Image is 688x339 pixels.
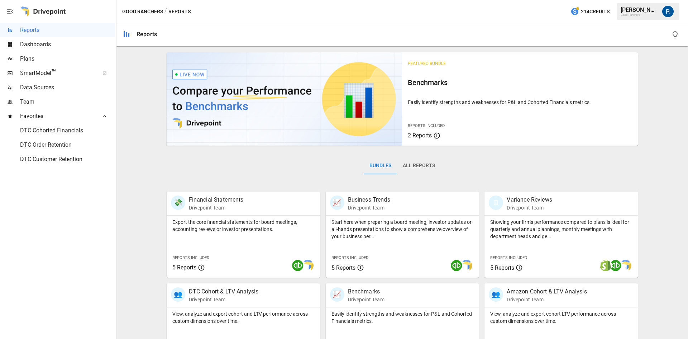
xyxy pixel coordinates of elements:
button: Good Ranchers [122,7,163,16]
p: DTC Cohort & LTV Analysis [189,287,259,296]
p: View, analyze and export cohort LTV performance across custom dimensions over time. [490,310,632,325]
span: 2 Reports [408,132,432,139]
img: quickbooks [292,260,304,271]
span: DTC Customer Retention [20,155,115,164]
p: Export the core financial statements for board meetings, accounting reviews or investor presentat... [172,218,314,233]
button: Roman Romero [658,1,678,22]
span: Reports [20,26,115,34]
div: 💸 [171,196,185,210]
p: Benchmarks [348,287,384,296]
img: quickbooks [451,260,462,271]
p: Financial Statements [189,196,244,204]
div: / [164,7,167,16]
p: Easily identify strengths and weaknesses for P&L and Cohorted Financials metrics. [408,99,632,106]
div: 📈 [330,287,344,302]
p: Business Trends [348,196,390,204]
img: quickbooks [610,260,621,271]
span: Favorites [20,112,95,121]
p: View, analyze and export cohort and LTV performance across custom dimensions over time. [172,310,314,325]
p: Easily identify strengths and weaknesses for P&L and Cohorted Financials metrics. [331,310,473,325]
div: 📈 [330,196,344,210]
p: Drivepoint Team [189,204,244,211]
button: Bundles [364,157,397,174]
span: SmartModel [20,69,95,77]
span: DTC Order Retention [20,141,115,149]
div: Reports [137,31,157,38]
div: 🗓 [489,196,503,210]
button: 214Credits [568,5,612,18]
p: Amazon Cohort & LTV Analysis [507,287,587,296]
div: 👥 [489,287,503,302]
span: ™ [51,68,56,77]
img: smart model [620,260,631,271]
img: video thumbnail [167,52,402,146]
span: Plans [20,55,115,63]
p: Drivepoint Team [348,204,390,211]
span: Reports Included [172,255,209,260]
span: Data Sources [20,83,115,92]
img: smart model [302,260,314,271]
p: Drivepoint Team [348,296,384,303]
span: Reports Included [408,123,445,128]
p: Showing your firm's performance compared to plans is ideal for quarterly and annual plannings, mo... [490,218,632,240]
span: Team [20,98,115,106]
span: Dashboards [20,40,115,49]
div: 👥 [171,287,185,302]
span: 5 Reports [172,264,196,271]
p: Start here when preparing a board meeting, investor updates or all-hands presentations to show a ... [331,218,473,240]
h6: Benchmarks [408,77,632,88]
span: 5 Reports [490,264,514,271]
button: All Reports [397,157,441,174]
p: Variance Reviews [507,196,552,204]
span: 5 Reports [331,264,355,271]
span: Featured Bundle [408,61,446,66]
p: Drivepoint Team [507,296,587,303]
p: Drivepoint Team [507,204,552,211]
div: [PERSON_NAME] [621,6,658,13]
img: smart model [461,260,472,271]
img: shopify [600,260,611,271]
img: Roman Romero [662,6,674,17]
span: 214 Credits [581,7,610,16]
span: Reports Included [490,255,527,260]
span: DTC Cohorted Financials [20,126,115,135]
div: Good Ranchers [621,13,658,17]
span: Reports Included [331,255,368,260]
p: Drivepoint Team [189,296,259,303]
